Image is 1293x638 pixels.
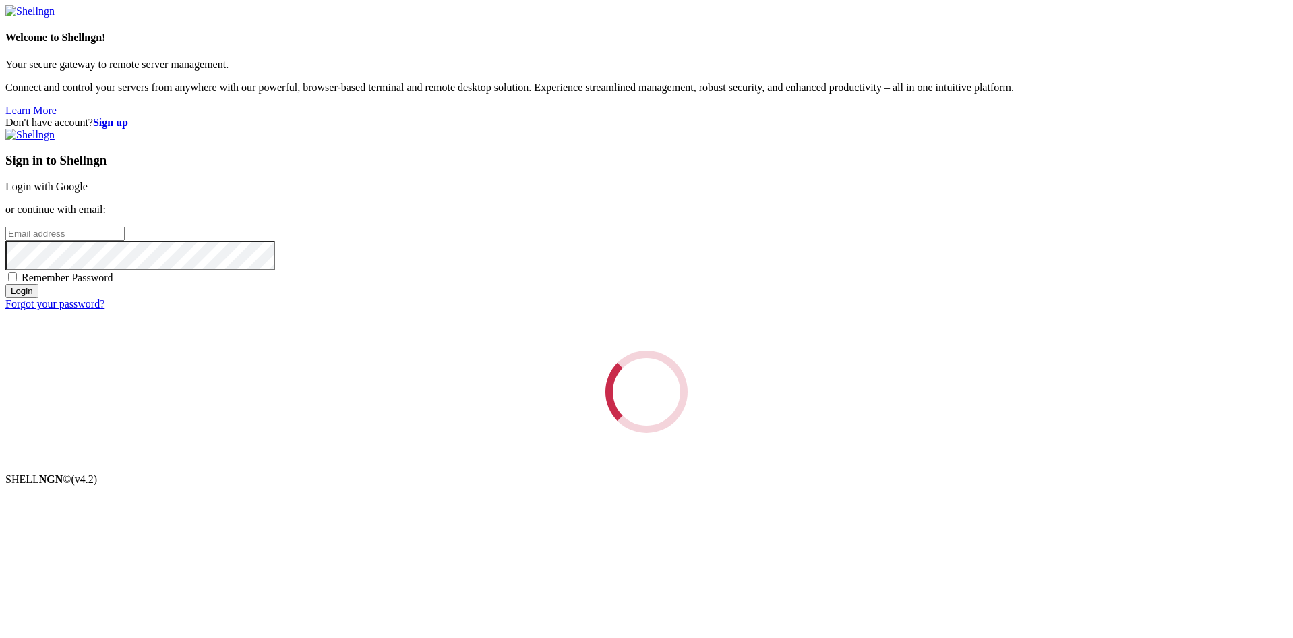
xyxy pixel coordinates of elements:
p: Connect and control your servers from anywhere with our powerful, browser-based terminal and remo... [5,82,1288,94]
div: Don't have account? [5,117,1288,129]
img: Shellngn [5,129,55,141]
a: Learn More [5,105,57,116]
b: NGN [39,473,63,485]
a: Sign up [93,117,128,128]
span: Remember Password [22,272,113,283]
a: Forgot your password? [5,298,104,310]
p: or continue with email: [5,204,1288,216]
img: Shellngn [5,5,55,18]
div: Loading... [589,334,704,450]
a: Login with Google [5,181,88,192]
span: SHELL © [5,473,97,485]
h4: Welcome to Shellngn! [5,32,1288,44]
input: Login [5,284,38,298]
span: 4.2.0 [71,473,98,485]
input: Email address [5,227,125,241]
input: Remember Password [8,272,17,281]
h3: Sign in to Shellngn [5,153,1288,168]
p: Your secure gateway to remote server management. [5,59,1288,71]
